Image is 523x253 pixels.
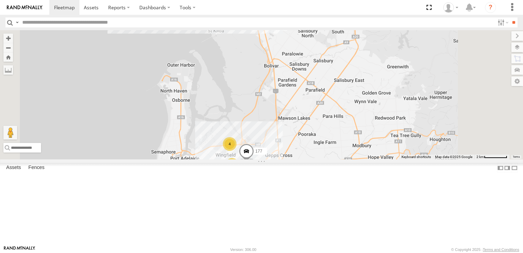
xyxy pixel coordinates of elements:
button: Map Scale: 2 km per 64 pixels [474,155,509,159]
button: Drag Pegman onto the map to open Street View [3,126,17,140]
div: Version: 306.00 [230,248,256,252]
div: 2 [225,158,239,172]
label: Dock Summary Table to the Left [497,163,504,173]
span: 177 [255,148,262,153]
button: Zoom Home [3,52,13,62]
button: Zoom out [3,43,13,52]
a: Terms (opens in new tab) [513,155,520,158]
button: Keyboard shortcuts [401,155,431,159]
div: 4 [223,137,237,151]
a: Terms and Conditions [483,248,519,252]
label: Search Filter Options [495,17,510,27]
label: Search Query [14,17,20,27]
label: Map Settings [511,76,523,86]
span: 2 km [476,155,484,159]
label: Measure [3,65,13,75]
a: Visit our Website [4,246,35,253]
label: Fences [25,163,48,173]
button: Zoom in [3,34,13,43]
label: Assets [3,163,24,173]
div: Frank Cope [441,2,461,13]
i: ? [485,2,496,13]
img: rand-logo.svg [7,5,42,10]
label: Hide Summary Table [511,163,518,173]
div: © Copyright 2025 - [451,248,519,252]
label: Dock Summary Table to the Right [504,163,511,173]
span: Map data ©2025 Google [435,155,472,159]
